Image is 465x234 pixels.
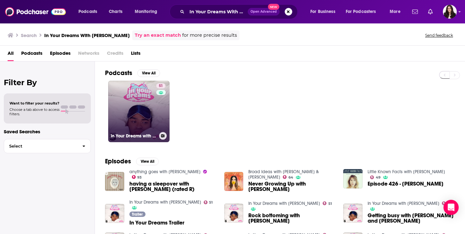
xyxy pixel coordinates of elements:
img: having a sleepover with owen thiele (rated R) [105,172,124,191]
span: Choose a tab above to access filters. [9,107,59,116]
img: Episode 426 - Owen Thiele [343,169,363,188]
a: PodcastsView All [105,69,160,77]
span: Credits [107,48,123,61]
span: Logged in as RebeccaShapiro [443,5,457,19]
a: Broad Ideas with Rachel Bilson & Olivia Allen [248,169,319,180]
a: Try an exact match [135,32,181,39]
h3: In Your Dreams With [PERSON_NAME] [44,32,130,38]
img: Rock bottoming with Owen [224,204,244,223]
span: Networks [78,48,99,61]
p: Saved Searches [4,129,91,135]
span: 49 [376,176,381,179]
img: User Profile [443,5,457,19]
div: Search podcasts, credits, & more... [176,4,304,19]
button: open menu [74,7,105,17]
h2: Filter By [4,78,91,87]
span: Monitoring [135,7,157,16]
a: Episode 426 - Owen Thiele [368,181,443,187]
button: Select [4,139,91,153]
h2: Episodes [105,157,131,165]
a: In Your Dreams Trailer [129,220,184,225]
span: having a sleepover with [PERSON_NAME] (rated R) [129,181,217,192]
a: In Your Dreams with Owen Thiele [248,201,320,206]
img: Podchaser - Follow, Share and Rate Podcasts [5,6,66,18]
a: 51In Your Dreams with [PERSON_NAME] [108,81,170,142]
h2: Podcasts [105,69,132,77]
a: Little Known Facts with Ilana Levine [368,169,445,174]
span: Want to filter your results? [9,101,59,105]
a: 51 [442,201,451,205]
span: 64 [288,176,293,179]
a: 51 [156,83,165,88]
button: Open AdvancedNew [248,8,280,16]
a: Getting busy with Jack Innanen and Lucy Freyer [368,213,455,224]
a: 51 [323,201,332,205]
span: for more precise results [182,32,237,39]
a: 49 [370,175,381,179]
span: For Podcasters [346,7,376,16]
span: Open Advanced [251,10,277,13]
a: Never Growing Up with Owen Thiele [248,181,336,192]
span: 51 [328,202,332,205]
h3: Search [21,32,37,38]
a: 64 [283,175,293,179]
span: New [268,4,279,10]
a: Episodes [50,48,71,61]
span: Podcasts [78,7,97,16]
a: anything goes with emma chamberlain [129,169,201,174]
a: EpisodesView All [105,157,159,165]
a: All [8,48,14,61]
img: Never Growing Up with Owen Thiele [224,172,244,191]
span: 93 [137,176,142,179]
a: In Your Dreams with Owen Thiele [368,201,439,206]
button: View All [136,158,159,165]
button: Show profile menu [443,5,457,19]
span: Select [4,144,77,148]
span: Trailer [132,212,143,216]
div: Open Intercom Messenger [443,200,459,215]
img: In Your Dreams Trailer [105,204,124,223]
span: 51 [209,201,213,204]
a: Lists [131,48,140,61]
button: open menu [130,7,165,17]
span: More [390,7,400,16]
input: Search podcasts, credits, & more... [187,7,248,17]
a: Podcasts [21,48,42,61]
a: having a sleepover with owen thiele (rated R) [129,181,217,192]
span: Charts [109,7,122,16]
span: Getting busy with [PERSON_NAME] and [PERSON_NAME] [368,213,455,224]
span: Episode 426 - [PERSON_NAME] [368,181,443,187]
button: Send feedback [423,33,455,38]
a: 93 [132,175,142,179]
a: Show notifications dropdown [425,6,435,17]
span: For Business [310,7,335,16]
span: Rock bottoming with [PERSON_NAME] [248,213,336,224]
button: View All [137,69,160,77]
a: Show notifications dropdown [410,6,420,17]
img: Getting busy with Jack Innanen and Lucy Freyer [343,204,363,223]
span: 51 [159,83,163,89]
a: In Your Dreams with Owen Thiele [129,199,201,205]
button: open menu [342,7,385,17]
h3: In Your Dreams with [PERSON_NAME] [111,133,157,139]
a: Charts [105,7,126,17]
button: open menu [306,7,343,17]
span: Never Growing Up with [PERSON_NAME] [248,181,336,192]
a: Rock bottoming with Owen [248,213,336,224]
button: open menu [385,7,408,17]
a: 51 [204,200,213,204]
